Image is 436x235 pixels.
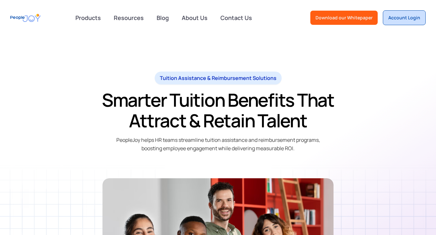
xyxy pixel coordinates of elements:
[110,11,148,25] a: Resources
[310,11,378,25] a: Download our Whitepaper
[10,11,41,25] a: home
[153,11,173,25] a: Blog
[217,11,256,25] a: Contact Us
[72,11,105,24] div: Products
[178,11,211,25] a: About Us
[160,74,276,82] div: Tuition Assistance & Reimbursement Solutions
[388,15,420,21] div: Account Login
[83,90,354,131] h1: Smarter Tuition Benefits That Attract & Retain Talent
[383,10,426,25] a: Account Login
[110,136,326,152] div: PeopleJoy helps HR teams streamline tuition assistance and reimbursement programs, boosting emplo...
[315,15,373,21] div: Download our Whitepaper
